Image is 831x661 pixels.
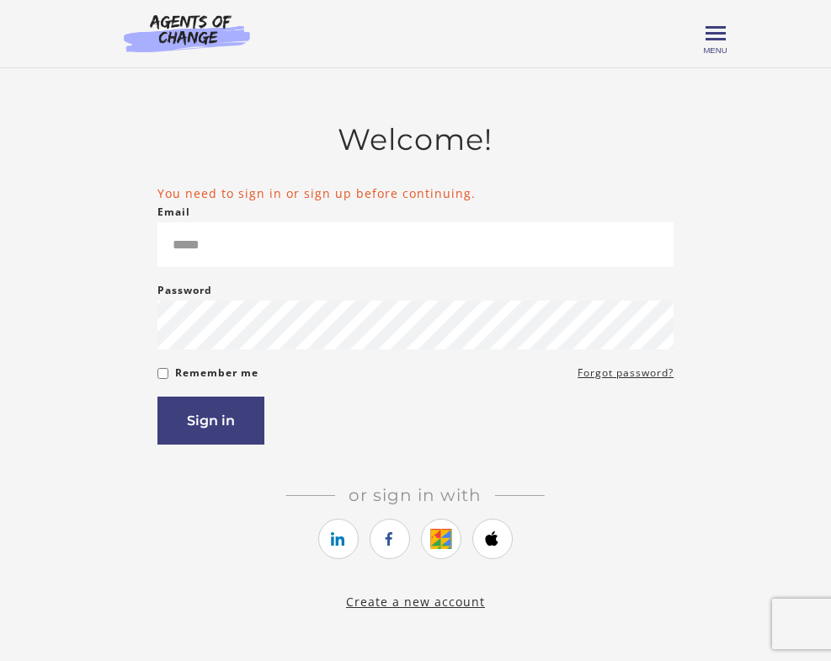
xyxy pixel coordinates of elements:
[335,485,495,505] span: Or sign in with
[421,519,461,559] a: https://courses.thinkific.com/users/auth/google?ss%5Breferral%5D=&ss%5Buser_return_to%5D=%2Fenrol...
[346,594,485,610] a: Create a new account
[157,280,212,301] label: Password
[106,13,268,52] img: Agents of Change Logo
[318,519,359,559] a: https://courses.thinkific.com/users/auth/linkedin?ss%5Breferral%5D=&ss%5Buser_return_to%5D=%2Fenr...
[578,363,674,383] a: Forgot password?
[370,519,410,559] a: https://courses.thinkific.com/users/auth/facebook?ss%5Breferral%5D=&ss%5Buser_return_to%5D=%2Fenr...
[157,202,190,222] label: Email
[706,32,726,35] span: Toggle menu
[175,363,258,383] label: Remember me
[157,184,674,202] li: You need to sign in or sign up before continuing.
[703,45,727,55] span: Menu
[706,24,726,44] button: Toggle menu Menu
[472,519,513,559] a: https://courses.thinkific.com/users/auth/apple?ss%5Breferral%5D=&ss%5Buser_return_to%5D=%2Fenroll...
[157,122,674,157] h2: Welcome!
[157,397,264,445] button: Sign in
